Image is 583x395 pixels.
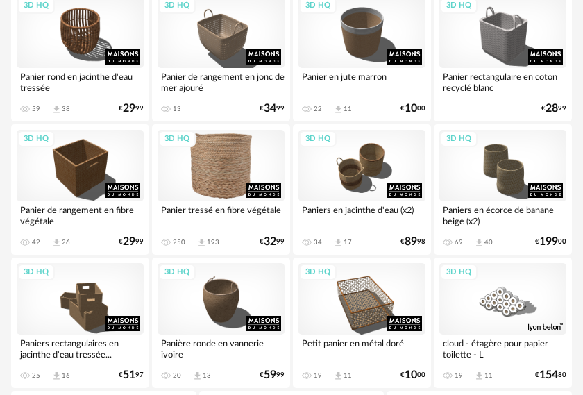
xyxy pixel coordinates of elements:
[400,237,425,246] div: € 98
[439,335,566,362] div: cloud - étagère pour papier toilette - L
[119,104,144,113] div: € 99
[434,258,572,388] a: 3D HQ cloud - étagère pour papier toilette - L 19 Download icon 11 €15480
[535,371,566,380] div: € 80
[158,131,196,148] div: 3D HQ
[405,237,417,246] span: 89
[158,201,285,229] div: Panier tressé en fibre végétale
[62,238,70,246] div: 26
[260,237,285,246] div: € 99
[344,371,352,380] div: 11
[51,237,62,248] span: Download icon
[17,131,55,148] div: 3D HQ
[333,371,344,381] span: Download icon
[152,258,290,388] a: 3D HQ Panière ronde en vannerie ivoire 20 Download icon 13 €5999
[314,105,322,113] div: 22
[539,371,558,380] span: 154
[298,68,425,96] div: Panier en jute marron
[440,264,478,281] div: 3D HQ
[474,237,484,248] span: Download icon
[32,238,40,246] div: 42
[51,104,62,115] span: Download icon
[173,371,181,380] div: 20
[434,124,572,255] a: 3D HQ Paniers en écorce de banane beige (x2) 69 Download icon 40 €19900
[158,264,196,281] div: 3D HQ
[314,238,322,246] div: 34
[32,371,40,380] div: 25
[11,258,149,388] a: 3D HQ Paniers rectangulaires en jacinthe d'eau tressée... 25 Download icon 16 €5197
[17,335,144,362] div: Paniers rectangulaires en jacinthe d'eau tressée...
[158,335,285,362] div: Panière ronde en vannerie ivoire
[333,237,344,248] span: Download icon
[400,371,425,380] div: € 00
[455,238,463,246] div: 69
[17,68,144,96] div: Panier rond en jacinthe d'eau tressée
[260,104,285,113] div: € 99
[293,124,431,255] a: 3D HQ Paniers en jacinthe d'eau (x2) 34 Download icon 17 €8998
[264,237,276,246] span: 32
[119,371,144,380] div: € 97
[541,104,566,113] div: € 99
[474,371,484,381] span: Download icon
[173,105,181,113] div: 13
[293,258,431,388] a: 3D HQ Petit panier en métal doré 19 Download icon 11 €1000
[455,371,463,380] div: 19
[123,371,135,380] span: 51
[207,238,219,246] div: 193
[260,371,285,380] div: € 99
[333,104,344,115] span: Download icon
[298,335,425,362] div: Petit panier en métal doré
[484,371,493,380] div: 11
[405,371,417,380] span: 10
[51,371,62,381] span: Download icon
[32,105,40,113] div: 59
[484,238,493,246] div: 40
[539,237,558,246] span: 199
[299,131,337,148] div: 3D HQ
[314,371,322,380] div: 19
[17,201,144,229] div: Panier de rangement en fibre végétale
[344,105,352,113] div: 11
[535,237,566,246] div: € 00
[192,371,203,381] span: Download icon
[264,371,276,380] span: 59
[123,237,135,246] span: 29
[17,264,55,281] div: 3D HQ
[298,201,425,229] div: Paniers en jacinthe d'eau (x2)
[264,104,276,113] span: 34
[62,371,70,380] div: 16
[62,105,70,113] div: 38
[11,124,149,255] a: 3D HQ Panier de rangement en fibre végétale 42 Download icon 26 €2999
[119,237,144,246] div: € 99
[152,124,290,255] a: 3D HQ Panier tressé en fibre végétale 250 Download icon 193 €3299
[196,237,207,248] span: Download icon
[203,371,211,380] div: 13
[439,68,566,96] div: Panier rectangulaire en coton recyclé blanc
[405,104,417,113] span: 10
[158,68,285,96] div: Panier de rangement en jonc de mer ajouré
[299,264,337,281] div: 3D HQ
[400,104,425,113] div: € 00
[123,104,135,113] span: 29
[344,238,352,246] div: 17
[439,201,566,229] div: Paniers en écorce de banane beige (x2)
[173,238,185,246] div: 250
[440,131,478,148] div: 3D HQ
[546,104,558,113] span: 28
